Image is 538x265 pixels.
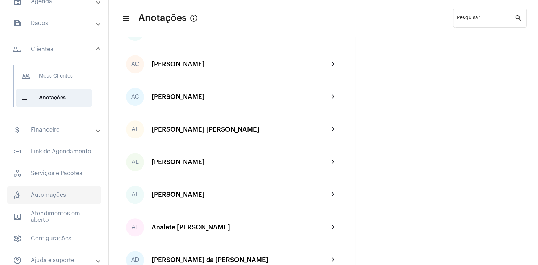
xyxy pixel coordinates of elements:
[13,212,22,221] mat-icon: sidenav icon
[151,191,329,198] div: [PERSON_NAME]
[126,186,144,204] div: AL
[21,72,30,80] mat-icon: sidenav icon
[329,60,338,69] mat-icon: chevron_right
[329,190,338,199] mat-icon: chevron_right
[13,256,97,265] mat-panel-title: Ajuda e suporte
[13,19,22,28] mat-icon: sidenav icon
[16,67,92,85] span: Meus Clientes
[4,15,108,32] mat-expansion-panel-header: sidenav iconDados
[7,165,101,182] span: Serviços e Pacotes
[7,208,101,225] span: Atendimentos em aberto
[13,45,22,54] mat-icon: sidenav icon
[138,12,187,24] span: Anotações
[514,14,523,22] mat-icon: search
[151,158,329,166] div: [PERSON_NAME]
[7,143,101,160] span: Link de Agendamento
[151,61,329,68] div: [PERSON_NAME]
[329,256,338,264] mat-icon: chevron_right
[151,126,329,133] div: [PERSON_NAME] [PERSON_NAME]
[13,45,97,54] mat-panel-title: Clientes
[16,89,92,107] span: Anotações
[122,14,129,23] mat-icon: sidenav icon
[7,230,101,247] span: Configurações
[13,19,97,28] mat-panel-title: Dados
[21,94,30,102] mat-icon: sidenav icon
[126,218,144,236] div: AT
[329,158,338,166] mat-icon: chevron_right
[13,234,22,243] span: sidenav icon
[151,93,329,100] div: [PERSON_NAME]
[126,55,144,73] div: AC
[13,147,22,156] mat-icon: sidenav icon
[126,120,144,138] div: AL
[13,169,22,178] span: sidenav icon
[7,186,101,204] span: Automações
[4,38,108,61] mat-expansion-panel-header: sidenav iconClientes
[4,121,108,138] mat-expansion-panel-header: sidenav iconFinanceiro
[329,125,338,134] mat-icon: chevron_right
[13,125,97,134] mat-panel-title: Financeiro
[329,92,338,101] mat-icon: chevron_right
[13,191,22,199] span: sidenav icon
[329,223,338,232] mat-icon: chevron_right
[13,256,22,265] mat-icon: sidenav icon
[151,256,329,264] div: [PERSON_NAME] da [PERSON_NAME]
[457,17,514,22] input: Pesquisar
[13,125,22,134] mat-icon: sidenav icon
[189,14,198,22] mat-icon: info_outlined
[126,153,144,171] div: AL
[126,88,144,106] div: AC
[151,224,329,231] div: Analete [PERSON_NAME]
[4,61,108,117] div: sidenav iconClientes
